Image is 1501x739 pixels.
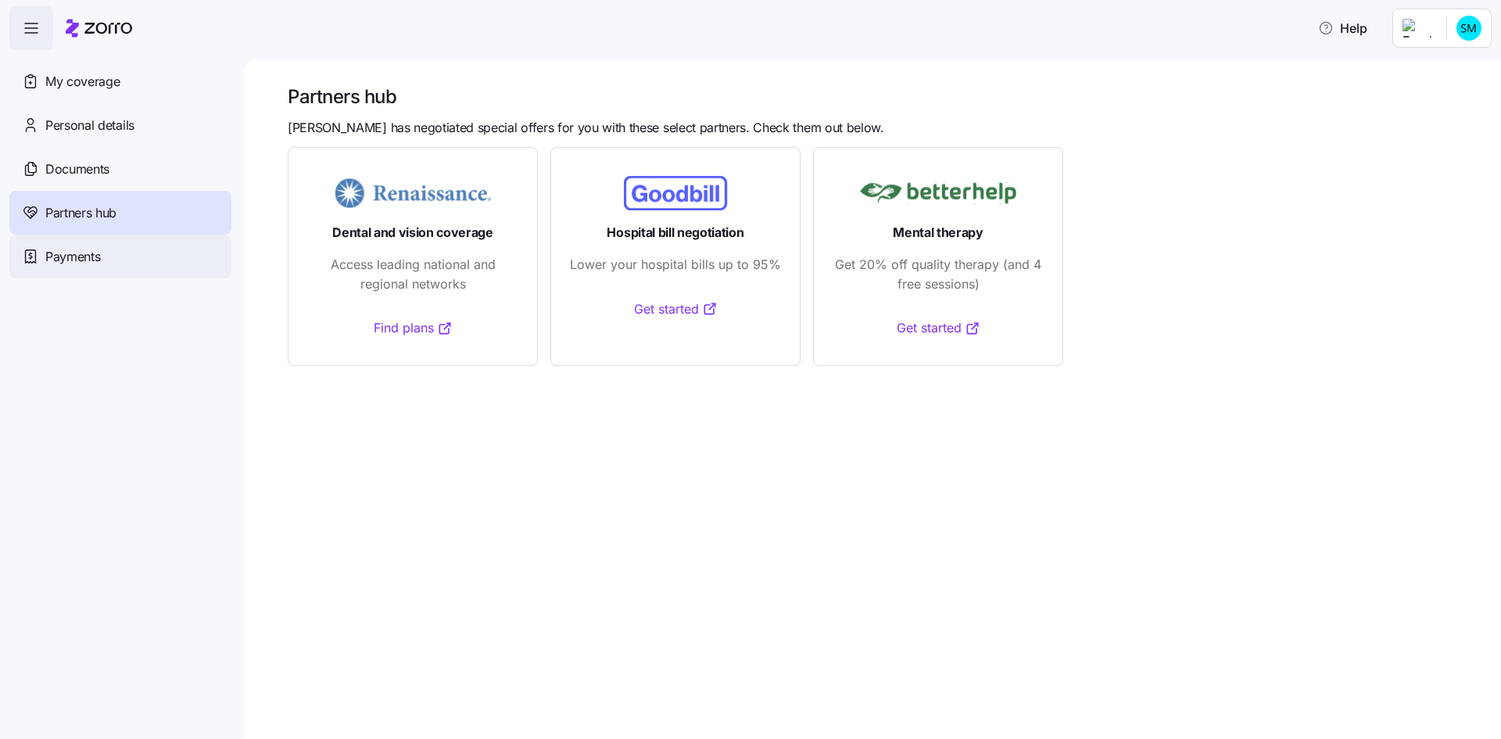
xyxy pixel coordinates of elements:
span: Documents [45,160,109,179]
h1: Partners hub [288,84,1479,109]
a: Find plans [374,318,453,338]
span: Personal details [45,116,134,135]
a: Documents [9,147,231,191]
img: 810f7974b50e56175289bb237cdeb24a [1456,16,1481,41]
span: Help [1318,19,1367,38]
img: Employer logo [1402,19,1434,38]
a: Get started [897,318,980,338]
a: Partners hub [9,191,231,235]
a: Personal details [9,103,231,147]
span: Payments [45,247,100,267]
span: Access leading national and regional networks [307,255,518,294]
span: Lower your hospital bills up to 95% [570,255,781,274]
span: Get 20% off quality therapy (and 4 free sessions) [833,255,1044,294]
a: Get started [634,300,718,319]
span: [PERSON_NAME] has negotiated special offers for you with these select partners. Check them out be... [288,118,884,138]
span: Partners hub [45,203,116,223]
span: Hospital bill negotiation [607,223,743,242]
span: Dental and vision coverage [332,223,493,242]
button: Help [1306,13,1380,44]
span: My coverage [45,72,120,91]
span: Mental therapy [893,223,983,242]
a: Payments [9,235,231,278]
a: My coverage [9,59,231,103]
